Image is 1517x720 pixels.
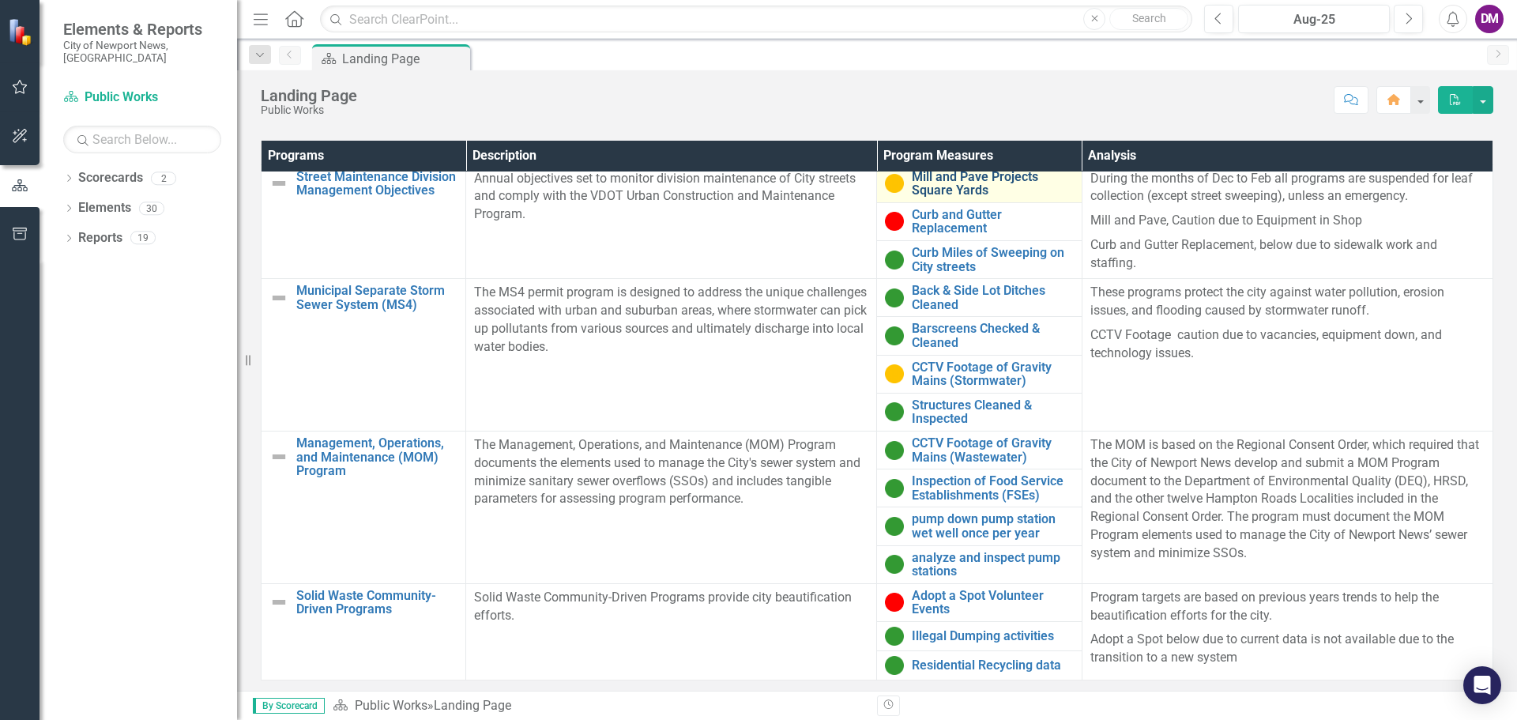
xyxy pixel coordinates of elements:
td: Double-Click to Edit [1082,279,1493,432]
td: Double-Click to Edit Right Click for Context Menu [877,241,1082,279]
td: Double-Click to Edit [1082,431,1493,583]
a: pump down pump station wet well once per year [912,512,1073,540]
p: Solid Waste Community-Driven Programs provide city beautification efforts. [474,589,868,625]
td: Double-Click to Edit Right Click for Context Menu [262,279,466,432]
td: Double-Click to Edit [1082,164,1493,279]
span: Search [1132,12,1166,25]
td: Double-Click to Edit Right Click for Context Menu [877,583,1082,621]
div: 19 [130,232,156,245]
a: Public Works [355,698,427,713]
td: Double-Click to Edit Right Click for Context Menu [877,355,1082,393]
div: » [333,697,865,715]
td: Double-Click to Edit Right Click for Context Menu [262,164,466,279]
td: Double-Click to Edit Right Click for Context Menu [262,431,466,583]
a: Management, Operations, and Maintenance (MOM) Program [296,436,457,478]
img: On Target [885,288,904,307]
p: These programs protect the city against water pollution, erosion issues, and flooding caused by s... [1090,284,1485,323]
p: Program targets are based on previous years trends to help the beautification efforts for the city. [1090,589,1485,628]
td: Double-Click to Edit Right Click for Context Menu [262,583,466,680]
button: Aug-25 [1238,5,1390,33]
td: Double-Click to Edit Right Click for Context Menu [877,507,1082,545]
a: Barscreens Checked & Cleaned [912,322,1073,349]
a: Curb Miles of Sweeping on City streets [912,246,1073,273]
p: Curb and Gutter Replacement, below due to sidewalk work and staffing. [1090,233,1485,273]
img: ClearPoint Strategy [8,18,36,46]
a: Residential Recycling data [912,658,1073,673]
a: Adopt a Spot Volunteer Events [912,589,1073,616]
img: Below Target [885,593,904,612]
a: CCTV Footage of Gravity Mains (Stormwater) [912,360,1073,388]
p: CCTV Footage caution due to vacancies, equipment down, and technology issues. [1090,323,1485,366]
img: On Target [885,555,904,574]
span: Elements & Reports [63,20,221,39]
img: On Target [885,402,904,421]
a: Structures Cleaned & Inspected [912,398,1073,426]
a: Illegal Dumping activities [912,629,1073,643]
div: Aug-25 [1244,10,1384,29]
a: analyze and inspect pump stations [912,551,1073,579]
td: Double-Click to Edit Right Click for Context Menu [877,202,1082,240]
a: Back & Side Lot Ditches Cleaned [912,284,1073,311]
img: Not Defined [269,174,288,193]
small: City of Newport News, [GEOGRAPHIC_DATA] [63,39,221,65]
div: 2 [151,172,176,185]
img: Not Defined [269,288,288,307]
div: Public Works [261,104,357,116]
td: Double-Click to Edit Right Click for Context Menu [877,650,1082,680]
div: Landing Page [261,87,357,104]
input: Search ClearPoint... [320,6,1192,33]
p: The MOM is based on the Regional Consent Order, which required that the City of Newport News deve... [1090,436,1485,563]
td: Double-Click to Edit Right Click for Context Menu [877,621,1082,650]
td: Double-Click to Edit Right Click for Context Menu [877,164,1082,202]
img: On Target [885,627,904,646]
a: Curb and Gutter Replacement [912,208,1073,236]
img: Not Defined [269,447,288,466]
img: Caution [885,364,904,383]
a: Municipal Separate Storm Sewer System (MS4) [296,284,457,311]
button: DM [1475,5,1504,33]
a: Inspection of Food Service Establishments (FSEs) [912,474,1073,502]
a: Mill and Pave Projects Square Yards [912,170,1073,198]
a: Reports [78,229,122,247]
span: By Scorecard [253,698,325,714]
td: Double-Click to Edit Right Click for Context Menu [877,393,1082,431]
p: Adopt a Spot below due to current data is not available due to the transition to a new system [1090,628,1485,667]
td: Double-Click to Edit [1082,583,1493,680]
img: Not Defined [269,593,288,612]
td: Double-Click to Edit Right Click for Context Menu [877,469,1082,507]
button: Search [1109,8,1188,30]
a: CCTV Footage of Gravity Mains (Wastewater) [912,436,1073,464]
img: On Target [885,479,904,498]
div: 30 [139,202,164,215]
img: On Target [885,441,904,460]
p: Mill and Pave, Caution due to Equipment in Shop [1090,209,1485,233]
span: Annual objectives set to monitor division maintenance of City streets and comply with the VDOT Ur... [474,171,856,222]
img: On Target [885,656,904,675]
img: On Target [885,326,904,345]
img: On Target [885,517,904,536]
div: Open Intercom Messenger [1463,666,1501,704]
span: The MS4 permit program is designed to address the unique challenges associated with urban and sub... [474,285,867,354]
a: Public Works [63,89,221,107]
img: Caution [885,174,904,193]
input: Search Below... [63,126,221,153]
td: Double-Click to Edit Right Click for Context Menu [877,279,1082,317]
td: Double-Click to Edit Right Click for Context Menu [877,317,1082,355]
td: Double-Click to Edit Right Click for Context Menu [877,545,1082,583]
a: Street Maintenance Division Management Objectives [296,170,457,198]
span: The Management, Operations, and Maintenance (MOM) Program documents the elements used to manage t... [474,437,860,507]
a: Solid Waste Community-Driven Programs [296,589,457,616]
p: During the months of Dec to Feb all programs are suspended for leaf collection (except street swe... [1090,170,1485,209]
div: Landing Page [434,698,511,713]
img: On Target [885,251,904,270]
a: Elements [78,199,131,217]
img: Below Target [885,212,904,231]
div: Landing Page [342,49,466,69]
td: Double-Click to Edit Right Click for Context Menu [877,431,1082,469]
a: Scorecards [78,169,143,187]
